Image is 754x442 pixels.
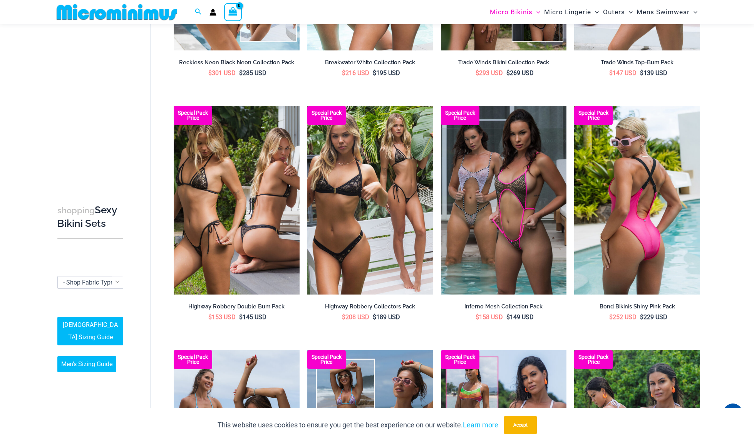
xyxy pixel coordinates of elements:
span: Mens Swimwear [637,2,690,22]
bdi: 147 USD [609,69,637,77]
span: $ [609,69,613,77]
span: $ [506,313,510,321]
b: Special Pack Price [574,110,613,121]
span: $ [239,313,243,321]
h2: Breakwater White Collection Pack [307,59,433,66]
bdi: 252 USD [609,313,637,321]
img: MM SHOP LOGO FLAT [54,3,180,21]
a: Trade Winds Bikini Collection Pack [441,59,567,69]
a: Collection Pack Highway Robbery Black Gold 823 One Piece Monokini 11Highway Robbery Black Gold 82... [307,106,433,295]
h2: Trade Winds Top-Bum Pack [574,59,700,66]
bdi: 158 USD [476,313,503,321]
img: Collection Pack [307,106,433,295]
bdi: 149 USD [506,313,534,321]
a: View Shopping Cart, empty [224,3,242,21]
h2: Trade Winds Bikini Collection Pack [441,59,567,66]
bdi: 208 USD [342,313,369,321]
bdi: 269 USD [506,69,534,77]
a: Inferno Mesh Collection Pack [441,303,567,313]
img: Inferno Mesh One Piece Collection Pack (3) [441,106,567,295]
span: $ [208,69,212,77]
a: Account icon link [209,9,216,16]
h2: Highway Robbery Collectors Pack [307,303,433,310]
span: Menu Toggle [625,2,633,22]
bdi: 145 USD [239,313,266,321]
h2: Bond Bikinis Shiny Pink Pack [574,303,700,310]
a: Men’s Sizing Guide [57,357,116,373]
b: Special Pack Price [574,355,613,365]
span: $ [476,313,479,321]
span: $ [373,313,376,321]
a: Reckless Neon Black Neon Collection Pack [174,59,300,69]
b: Special Pack Price [174,355,212,365]
a: Micro BikinisMenu ToggleMenu Toggle [488,2,542,22]
a: Bond Bikinis Shiny Pink Pack [574,303,700,313]
span: $ [342,313,345,321]
a: Search icon link [195,7,202,17]
a: Highway Robbery Double Bum Pack [174,303,300,313]
span: $ [506,69,510,77]
img: Bond Shiny Pink 8935 One Piece 08 [574,106,700,295]
a: Inferno Mesh One Piece Collection Pack (3) Inferno Mesh Black White 8561 One Piece 08Inferno Mesh... [441,106,567,295]
b: Special Pack Price [441,355,479,365]
span: $ [640,69,643,77]
a: Bond Bikinis Shiny Pink Pack Bond Shiny Pink 8935 One Piece 08Bond Shiny Pink 8935 One Piece 08 [574,106,700,295]
a: [DEMOGRAPHIC_DATA] Sizing Guide [57,317,123,346]
h2: Highway Robbery Double Bum Pack [174,303,300,310]
bdi: 229 USD [640,313,667,321]
span: Outers [603,2,625,22]
p: This website uses cookies to ensure you get the best experience on our website. [218,419,498,431]
a: Highway Robbery Collectors Pack [307,303,433,313]
span: $ [373,69,376,77]
bdi: 139 USD [640,69,667,77]
b: Special Pack Price [307,355,346,365]
a: Micro LingerieMenu ToggleMenu Toggle [542,2,601,22]
nav: Site Navigation [487,1,700,23]
bdi: 301 USD [208,69,236,77]
span: - Shop Fabric Type [58,276,123,288]
b: Special Pack Price [441,110,479,121]
bdi: 285 USD [239,69,266,77]
bdi: 293 USD [476,69,503,77]
a: Top Bum Pack Highway Robbery Black Gold 305 Tri Top 456 Micro 05Highway Robbery Black Gold 305 Tr... [174,106,300,295]
span: Menu Toggle [591,2,599,22]
a: Mens SwimwearMenu ToggleMenu Toggle [635,2,699,22]
button: Accept [504,416,537,434]
span: Menu Toggle [533,2,540,22]
b: Special Pack Price [307,110,346,121]
span: Micro Lingerie [544,2,591,22]
span: $ [476,69,479,77]
span: Micro Bikinis [490,2,533,22]
a: Learn more [463,421,498,429]
iframe: TrustedSite Certified [57,26,127,180]
bdi: 189 USD [373,313,400,321]
bdi: 216 USD [342,69,369,77]
a: Trade Winds Top-Bum Pack [574,59,700,69]
a: Breakwater White Collection Pack [307,59,433,69]
span: $ [239,69,243,77]
span: - Shop Fabric Type [63,279,114,286]
h2: Inferno Mesh Collection Pack [441,303,567,310]
span: - Shop Fabric Type [57,276,123,289]
h2: Reckless Neon Black Neon Collection Pack [174,59,300,66]
span: $ [609,313,613,321]
span: $ [640,313,643,321]
h3: Sexy Bikini Sets [57,204,123,230]
img: Top Bum Pack [174,106,300,295]
span: $ [208,313,212,321]
bdi: 153 USD [208,313,236,321]
span: $ [342,69,345,77]
a: OutersMenu ToggleMenu Toggle [601,2,635,22]
b: Special Pack Price [174,110,212,121]
span: Menu Toggle [690,2,697,22]
bdi: 195 USD [373,69,400,77]
span: shopping [57,206,95,215]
